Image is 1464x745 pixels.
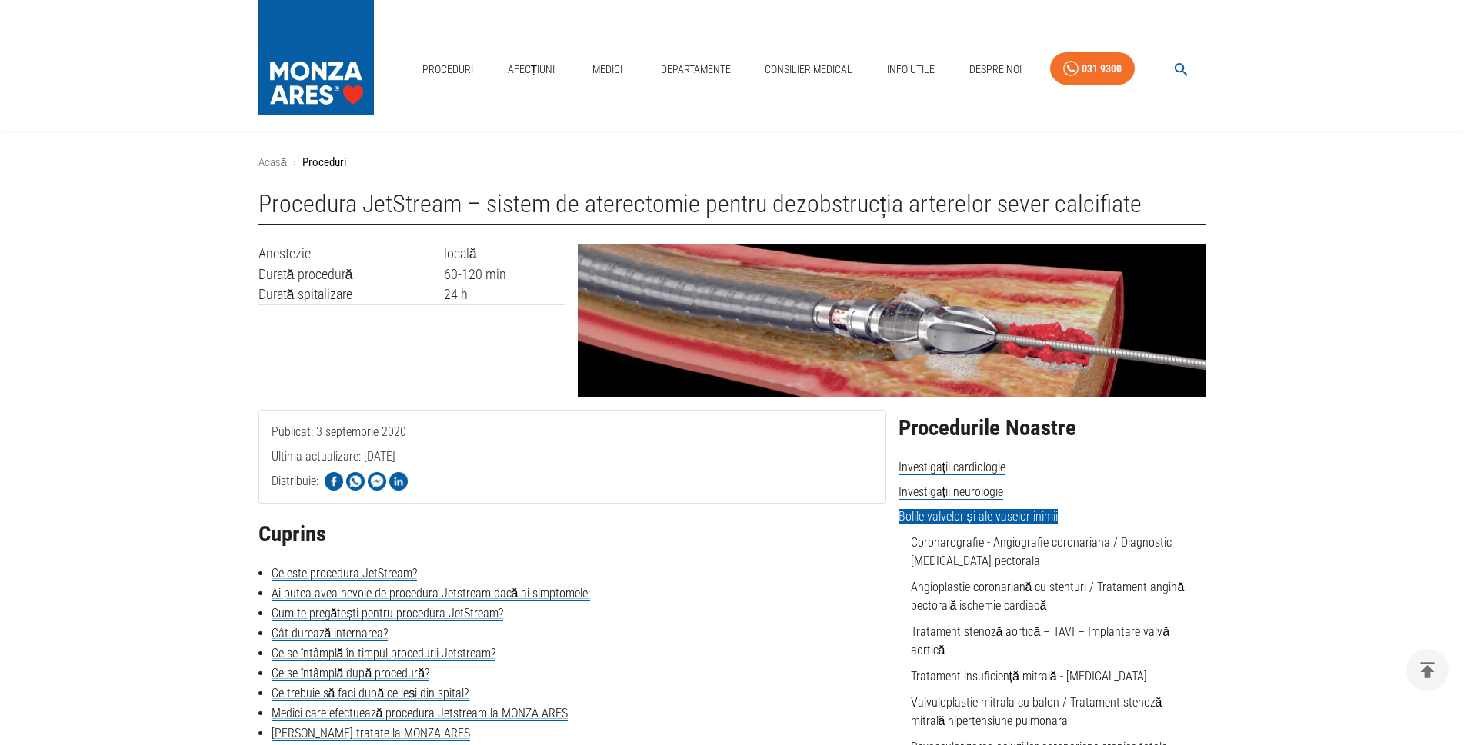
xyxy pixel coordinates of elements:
[899,460,1005,475] span: Investigații cardiologie
[881,54,941,85] a: Info Utile
[258,155,287,169] a: Acasă
[911,624,1170,657] a: Tratament stenoză aortică – TAVI – Implantare valvă aortică
[258,154,1206,171] nav: breadcrumb
[655,54,737,85] a: Departamente
[272,606,504,621] a: Cum te pregătești pentru procedura JetStream?
[1050,52,1135,85] a: 031 9300
[963,54,1028,85] a: Despre Noi
[293,154,296,171] li: ›
[325,472,343,491] img: Share on Facebook
[272,646,496,661] a: Ce se întâmplă în timpul procedurii Jetstream?
[272,726,470,741] a: [PERSON_NAME] tratate la MONZA ARES
[502,54,562,85] a: Afecțiuni
[444,284,566,305] td: 24 h
[911,695,1162,728] a: Valvuloplastie mitrala cu balon / Tratament stenoză mitrală hipertensiune pulmonara
[302,154,346,171] p: Proceduri
[583,54,632,85] a: Medici
[899,509,1058,524] span: Bolile valvelor și ale vaselor inimii
[911,669,1147,683] a: Tratament insuficiență mitrală - [MEDICAL_DATA]
[899,484,1003,500] span: Investigații neurologie
[272,706,569,721] a: Medici care efectuează procedura Jetstream la MONZA ARES
[258,190,1206,225] h1: Procedura JetStream – sistem de aterectomie pentru dezobstrucția arterelor sever calcifiate
[272,586,591,601] a: Ai putea avea nevoie de procedura Jetstream dacă ai simptomele:
[368,472,386,491] img: Share on Facebook Messenger
[911,580,1185,613] a: Angioplastie coronariană cu stenturi / Tratament angină pectorală ischemie cardiacă
[272,666,430,681] a: Ce se întâmplă după procedură?
[272,566,417,581] a: Ce este procedura JetStream?
[444,264,566,284] td: 60-120 min
[911,535,1172,568] a: Coronarografie - Angiografie coronariana / Diagnostic [MEDICAL_DATA] pectorala
[444,244,566,264] td: locală
[759,54,859,85] a: Consilier Medical
[389,472,408,491] img: Share on LinkedIn
[272,424,406,501] span: Publicat: 3 septembrie 2020
[258,264,444,284] td: Durată procedură
[1406,649,1449,691] button: delete
[258,244,444,264] td: Anestezie
[258,522,886,547] h2: Cuprins
[272,626,389,641] a: Cât durează internarea?
[272,472,318,491] p: Distribuie:
[1082,59,1122,78] div: 031 9300
[578,244,1206,397] img: Procedura JetStream – sistem de aterectomie pentru dezobstrucția arterelor sever calcifiate | MON...
[258,284,444,305] td: Durată spitalizare
[272,686,469,701] a: Ce trebuie să faci după ce ieși din spital?
[272,449,395,525] span: Ultima actualizare: [DATE]
[416,54,479,85] a: Proceduri
[346,472,365,491] img: Share on WhatsApp
[899,416,1206,441] h2: Procedurile Noastre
